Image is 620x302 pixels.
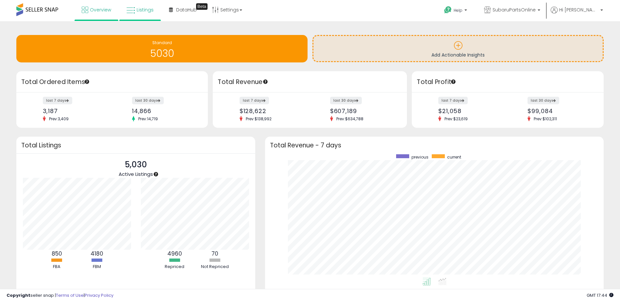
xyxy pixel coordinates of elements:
[417,77,598,87] h3: Total Profit
[37,264,76,270] div: FBA
[196,3,208,10] div: Tooltip anchor
[441,116,471,122] span: Prev: $23,619
[152,40,172,45] span: Standard
[528,108,592,114] div: $99,084
[135,116,161,122] span: Prev: 14,719
[137,7,154,13] span: Listings
[77,264,117,270] div: FBM
[132,108,197,114] div: 14,866
[119,159,153,171] p: 5,030
[450,79,456,85] div: Tooltip anchor
[85,292,113,298] a: Privacy Policy
[21,77,203,87] h3: Total Ordered Items
[43,97,72,104] label: last 7 days
[240,97,269,104] label: last 7 days
[447,154,461,160] span: current
[20,48,304,59] h1: 5030
[132,97,164,104] label: last 30 days
[46,116,72,122] span: Prev: 3,409
[195,264,234,270] div: Not Repriced
[551,7,603,21] a: Hi [PERSON_NAME]
[431,52,485,58] span: Add Actionable Insights
[243,116,275,122] span: Prev: $138,992
[56,292,84,298] a: Terms of Use
[587,292,613,298] span: 2025-09-9 17:44 GMT
[7,293,113,299] div: seller snap | |
[240,108,305,114] div: $128,622
[530,116,560,122] span: Prev: $102,311
[333,116,367,122] span: Prev: $634,788
[218,77,402,87] h3: Total Revenue
[444,6,452,14] i: Get Help
[454,8,462,13] span: Help
[270,143,599,148] h3: Total Revenue - 7 days
[493,7,536,13] span: SubaruPartsOnline
[330,97,362,104] label: last 30 days
[528,97,559,104] label: last 30 days
[90,7,111,13] span: Overview
[439,1,474,21] a: Help
[411,154,428,160] span: previous
[330,108,396,114] div: $607,189
[438,108,503,114] div: $21,058
[153,171,159,177] div: Tooltip anchor
[438,97,468,104] label: last 7 days
[313,36,603,61] a: Add Actionable Insights
[559,7,598,13] span: Hi [PERSON_NAME]
[262,79,268,85] div: Tooltip anchor
[52,250,62,258] b: 850
[43,108,108,114] div: 3,187
[211,250,218,258] b: 70
[91,250,103,258] b: 4180
[84,79,90,85] div: Tooltip anchor
[7,292,30,298] strong: Copyright
[16,35,308,62] a: Standard 5030
[21,143,250,148] h3: Total Listings
[155,264,194,270] div: Repriced
[167,250,182,258] b: 4960
[119,171,153,177] span: Active Listings
[176,7,197,13] span: DataHub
